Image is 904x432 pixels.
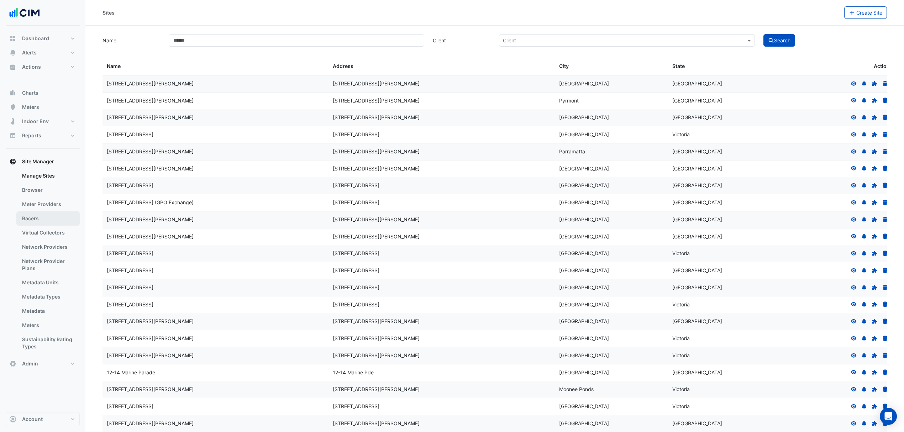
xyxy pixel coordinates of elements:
[107,249,324,258] div: [STREET_ADDRESS]
[16,290,80,304] a: Metadata Types
[9,49,16,56] app-icon: Alerts
[16,226,80,240] a: Virtual Collectors
[559,165,664,173] div: [GEOGRAPHIC_DATA]
[16,197,80,211] a: Meter Providers
[333,181,550,190] div: [STREET_ADDRESS]
[333,216,550,224] div: [STREET_ADDRESS][PERSON_NAME]
[333,301,550,309] div: [STREET_ADDRESS]
[672,148,777,156] div: [GEOGRAPHIC_DATA]
[107,233,324,241] div: [STREET_ADDRESS][PERSON_NAME]
[107,199,324,207] div: [STREET_ADDRESS] (GPO Exchange)
[107,385,324,394] div: [STREET_ADDRESS][PERSON_NAME]
[882,233,888,239] a: Delete Site
[22,158,54,165] span: Site Manager
[107,402,324,411] div: [STREET_ADDRESS]
[559,181,664,190] div: [GEOGRAPHIC_DATA]
[333,402,550,411] div: [STREET_ADDRESS]
[882,216,888,222] a: Delete Site
[333,63,353,69] span: Address
[559,148,664,156] div: Parramatta
[882,114,888,120] a: Delete Site
[6,86,80,100] button: Charts
[107,80,324,88] div: [STREET_ADDRESS][PERSON_NAME]
[333,114,550,122] div: [STREET_ADDRESS][PERSON_NAME]
[103,9,115,16] div: Sites
[6,412,80,426] button: Account
[107,181,324,190] div: [STREET_ADDRESS]
[882,199,888,205] a: Delete Site
[559,420,664,428] div: [GEOGRAPHIC_DATA]
[559,216,664,224] div: [GEOGRAPHIC_DATA]
[9,132,16,139] app-icon: Reports
[107,334,324,343] div: [STREET_ADDRESS][PERSON_NAME]
[107,148,324,156] div: [STREET_ADDRESS][PERSON_NAME]
[844,6,887,19] button: Create Site
[882,250,888,256] a: Delete Site
[6,114,80,128] button: Indoor Env
[16,183,80,197] a: Browser
[333,334,550,343] div: [STREET_ADDRESS][PERSON_NAME]
[559,63,569,69] span: City
[882,335,888,341] a: Delete Site
[107,284,324,292] div: [STREET_ADDRESS]
[107,420,324,428] div: [STREET_ADDRESS][PERSON_NAME]
[882,131,888,137] a: Delete Site
[672,97,777,105] div: [GEOGRAPHIC_DATA]
[672,165,777,173] div: [GEOGRAPHIC_DATA]
[9,118,16,125] app-icon: Indoor Env
[107,114,324,122] div: [STREET_ADDRESS][PERSON_NAME]
[882,386,888,392] a: Delete Site
[882,80,888,86] a: Delete Site
[9,35,16,42] app-icon: Dashboard
[107,97,324,105] div: [STREET_ADDRESS][PERSON_NAME]
[672,385,777,394] div: Victoria
[98,34,164,47] label: Name
[107,131,324,139] div: [STREET_ADDRESS]
[16,211,80,226] a: Bacers
[333,249,550,258] div: [STREET_ADDRESS]
[22,104,39,111] span: Meters
[559,385,664,394] div: Moonee Ponds
[6,169,80,357] div: Site Manager
[672,131,777,139] div: Victoria
[559,352,664,360] div: [GEOGRAPHIC_DATA]
[9,63,16,70] app-icon: Actions
[9,360,16,367] app-icon: Admin
[6,46,80,60] button: Alerts
[9,104,16,111] app-icon: Meters
[9,89,16,96] app-icon: Charts
[107,216,324,224] div: [STREET_ADDRESS][PERSON_NAME]
[559,114,664,122] div: [GEOGRAPHIC_DATA]
[882,182,888,188] a: Delete Site
[672,317,777,326] div: [GEOGRAPHIC_DATA]
[9,158,16,165] app-icon: Site Manager
[333,233,550,241] div: [STREET_ADDRESS][PERSON_NAME]
[333,267,550,275] div: [STREET_ADDRESS]
[333,420,550,428] div: [STREET_ADDRESS][PERSON_NAME]
[672,233,777,241] div: [GEOGRAPHIC_DATA]
[880,408,897,425] div: Open Intercom Messenger
[559,284,664,292] div: [GEOGRAPHIC_DATA]
[559,80,664,88] div: [GEOGRAPHIC_DATA]
[16,332,80,354] a: Sustainability Rating Types
[882,403,888,409] a: Delete Site
[107,317,324,326] div: [STREET_ADDRESS][PERSON_NAME]
[6,357,80,371] button: Admin
[882,369,888,375] a: Delete Site
[672,63,685,69] span: State
[559,334,664,343] div: [GEOGRAPHIC_DATA]
[16,304,80,318] a: Metadata
[672,334,777,343] div: Victoria
[333,352,550,360] div: [STREET_ADDRESS][PERSON_NAME]
[16,275,80,290] a: Metadata Units
[6,154,80,169] button: Site Manager
[672,369,777,377] div: [GEOGRAPHIC_DATA]
[559,97,664,105] div: Pyrmont
[672,249,777,258] div: Victoria
[672,352,777,360] div: Victoria
[559,249,664,258] div: [GEOGRAPHIC_DATA]
[6,100,80,114] button: Meters
[559,131,664,139] div: [GEOGRAPHIC_DATA]
[882,165,888,172] a: Delete Site
[107,63,121,69] span: Name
